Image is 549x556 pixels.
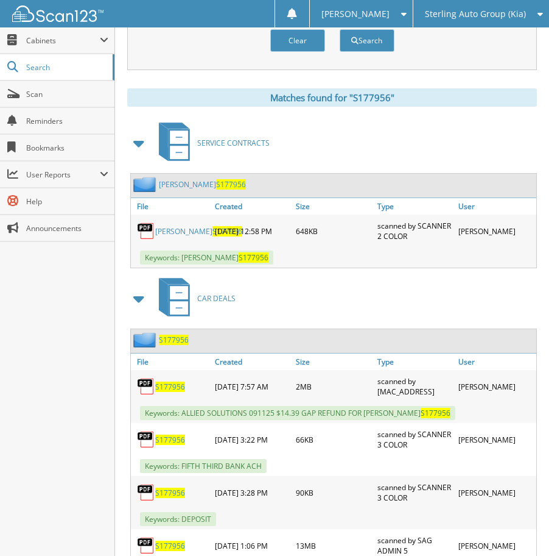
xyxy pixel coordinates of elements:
[293,373,374,400] div: 2MB
[374,373,455,400] div: scanned by [MAC_ADDRESS]
[293,479,374,506] div: 90KB
[374,218,455,244] div: scanned by SCANNER 2 COLOR
[321,10,390,18] span: [PERSON_NAME]
[137,483,155,502] img: PDF.png
[137,377,155,396] img: PDF.png
[26,116,108,126] span: Reminders
[26,196,108,207] span: Help
[374,479,455,506] div: scanned by SCANNER 3 COLOR
[293,198,374,215] a: Size
[374,198,455,215] a: Type
[152,274,236,323] a: CAR DEALS
[12,5,103,22] img: scan123-logo-white.svg
[212,218,293,244] div: [DATE] 12:58 PM
[421,408,450,418] span: S177956
[155,435,185,445] a: S177956
[152,119,270,167] a: SERVICE CONTRACTS
[455,354,536,370] a: User
[293,218,374,244] div: 648KB
[293,426,374,453] div: 66KB
[197,293,236,304] span: CAR DEALS
[159,179,246,190] a: [PERSON_NAME]S177956
[131,354,212,370] a: File
[155,541,185,551] a: S177956
[455,373,536,400] div: [PERSON_NAME]
[155,226,242,237] a: [PERSON_NAME]S177956
[137,430,155,449] img: PDF.png
[159,335,189,345] a: S177956
[374,426,455,453] div: scanned by SCANNER 3 COLOR
[140,459,267,473] span: Keywords: FIFTH THIRD BANK ACH
[137,536,155,555] img: PDF.png
[26,62,107,73] span: Search
[270,29,325,52] button: Clear
[140,406,455,420] span: Keywords: ALLIED SOLUTIONS 091125 $14.39 GAP REFUND FOR [PERSON_NAME]
[155,488,185,498] a: S177956
[212,479,293,506] div: [DATE] 3:28 PM
[212,426,293,453] div: [DATE] 3:22 PM
[455,218,536,244] div: [PERSON_NAME]
[197,138,270,148] span: SERVICE CONTRACTS
[26,169,100,180] span: User Reports
[26,35,100,46] span: Cabinets
[293,354,374,370] a: Size
[155,382,185,392] a: S177956
[26,223,108,233] span: Announcements
[131,198,212,215] a: File
[455,479,536,506] div: [PERSON_NAME]
[340,29,394,52] button: Search
[216,179,246,190] span: S177956
[488,497,549,556] iframe: Chat Widget
[425,10,526,18] span: Sterling Auto Group (Kia)
[140,251,273,265] span: Keywords: [PERSON_NAME]
[212,198,293,215] a: Created
[127,88,537,107] div: Matches found for "S177956"
[455,198,536,215] a: User
[374,354,455,370] a: Type
[137,222,155,240] img: PDF.png
[26,143,108,153] span: Bookmarks
[26,89,108,99] span: Scan
[212,354,293,370] a: Created
[455,426,536,453] div: [PERSON_NAME]
[212,373,293,400] div: [DATE] 7:57 AM
[133,177,159,192] img: folder2.png
[140,512,216,526] span: Keywords: DEPOSIT
[133,332,159,347] img: folder2.png
[239,252,268,263] span: S177956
